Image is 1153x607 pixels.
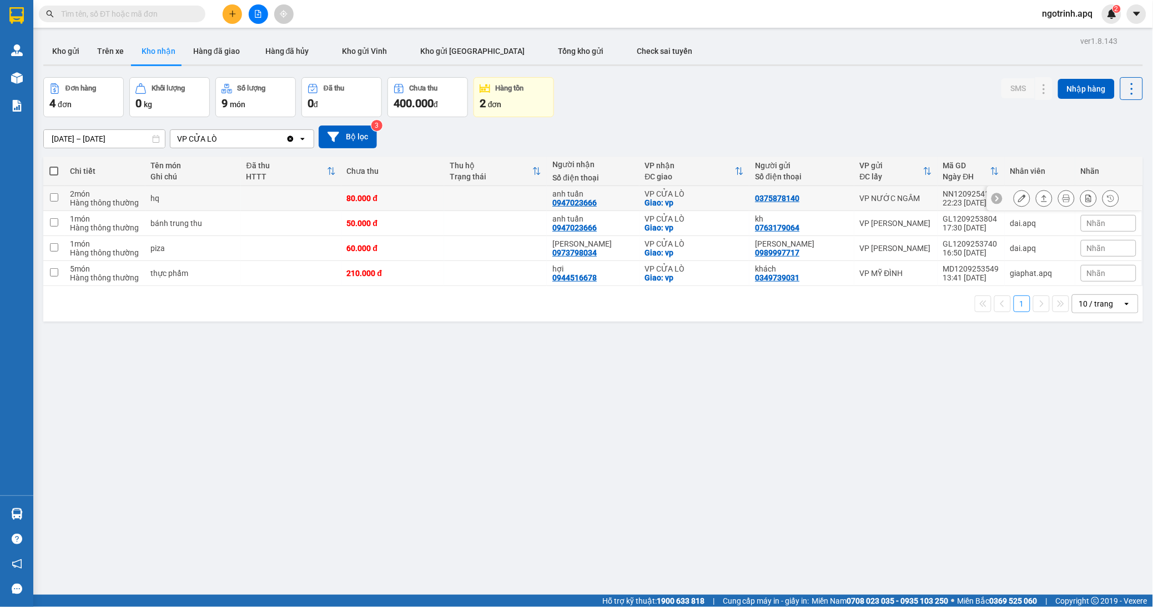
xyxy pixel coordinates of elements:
img: warehouse-icon [11,508,23,520]
span: file-add [254,10,262,18]
div: MD1209253549 [943,264,999,273]
span: Kho gửi Vinh [343,47,387,56]
div: Nhân viên [1010,167,1070,175]
div: 1 món [70,239,140,248]
div: ĐC lấy [860,172,923,181]
div: NN1209254186 [943,189,999,198]
span: copyright [1091,597,1099,605]
input: Selected VP CỬA LÒ. [218,133,219,144]
span: 0 [308,97,314,110]
span: 0 [135,97,142,110]
button: Kho nhận [133,38,184,64]
div: 0947023666 [552,223,597,232]
span: message [12,584,22,594]
button: Chưa thu400.000đ [387,77,468,117]
button: Bộ lọc [319,126,377,148]
div: Số lượng [238,84,266,92]
span: Nhãn [1087,269,1106,278]
div: khách [755,264,848,273]
span: 2 [1115,5,1119,13]
div: piza [151,244,235,253]
div: Giao: vp [645,223,744,232]
span: search [46,10,54,18]
sup: 2 [1113,5,1121,13]
span: Tổng kho gửi [558,47,604,56]
div: Chưa thu [410,84,438,92]
div: Đã thu [246,161,327,170]
div: Số điện thoại [755,172,848,181]
div: thực phẩm [151,269,235,278]
div: VP gửi [860,161,923,170]
div: thanh hà [552,239,633,248]
button: Kho gửi [43,38,88,64]
th: Toggle SortBy [444,157,547,186]
span: Check sai tuyến [637,47,693,56]
th: Toggle SortBy [854,157,938,186]
div: Sửa đơn hàng [1014,190,1030,207]
span: notification [12,559,22,569]
button: 1 [1014,295,1030,312]
button: plus [223,4,242,24]
span: kg [144,100,152,109]
th: Toggle SortBy [241,157,341,186]
button: SMS [1001,78,1035,98]
th: Toggle SortBy [938,157,1005,186]
div: Hàng thông thường [70,198,140,207]
div: 0989997717 [755,248,799,257]
div: 0763179064 [755,223,799,232]
div: VP CỬA LÒ [645,264,744,273]
button: Khối lượng0kg [129,77,210,117]
span: 9 [221,97,228,110]
div: 0349739031 [755,273,799,282]
div: Mã GD [943,161,990,170]
div: Chưa thu [347,167,439,175]
img: icon-new-feature [1107,9,1117,19]
div: VP CỬA LÒ [645,239,744,248]
div: Đã thu [324,84,344,92]
div: anh tuấn [552,189,633,198]
div: Người gửi [755,161,848,170]
div: Hàng thông thường [70,273,140,282]
div: 2 món [70,189,140,198]
div: Ghi chú [151,172,235,181]
span: Cung cấp máy in - giấy in: [723,595,809,607]
div: Giao: vp [645,248,744,257]
div: 16:50 [DATE] [943,248,999,257]
input: Select a date range. [44,130,165,148]
svg: open [298,134,307,143]
div: dai.apq [1010,244,1070,253]
span: Miền Bắc [958,595,1038,607]
button: Đơn hàng4đơn [43,77,124,117]
button: Nhập hàng [1058,79,1115,99]
div: ver 1.8.143 [1081,35,1118,47]
span: 400.000 [394,97,434,110]
span: ngotrinh.apq [1034,7,1102,21]
button: Hàng tồn2đơn [474,77,554,117]
div: hq [151,194,235,203]
div: 80.000 đ [347,194,439,203]
div: Giao: vp [645,198,744,207]
div: anh tuấn [552,214,633,223]
button: Trên xe [88,38,133,64]
span: Hỗ trợ kỹ thuật: [602,595,704,607]
div: 5 món [70,264,140,273]
div: GL1209253804 [943,214,999,223]
div: Giao hàng [1036,190,1053,207]
div: VP CỬA LÒ [645,189,744,198]
div: Nhãn [1081,167,1136,175]
img: logo-vxr [9,7,24,24]
div: Người nhận [552,160,633,169]
button: Hàng đã giao [184,38,249,64]
span: ⚪️ [951,599,955,603]
div: Hàng thông thường [70,248,140,257]
span: đ [314,100,318,109]
img: warehouse-icon [11,44,23,56]
div: VP CỬA LÒ [177,133,217,144]
span: Nhãn [1087,244,1106,253]
span: 4 [49,97,56,110]
span: | [713,595,714,607]
div: 13:41 [DATE] [943,273,999,282]
span: đ [434,100,438,109]
div: 0944516678 [552,273,597,282]
div: dai.apq [1010,219,1070,228]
